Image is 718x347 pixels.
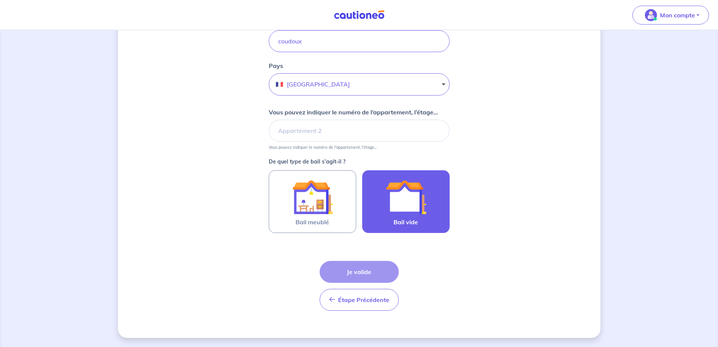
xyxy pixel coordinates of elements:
img: illu_account_valid_menu.svg [645,9,657,21]
label: Pays [269,61,283,70]
span: Étape Précédente [338,296,389,304]
input: Lille [269,30,450,52]
p: Mon compte [660,11,695,20]
img: Cautioneo [331,10,387,20]
p: Vous pouvez indiquer le numéro de l’appartement, l’étage... [269,145,377,150]
img: illu_furnished_lease.svg [292,177,333,217]
button: [GEOGRAPHIC_DATA] [269,73,450,96]
img: illu_empty_lease.svg [386,177,426,217]
span: Bail meublé [295,217,329,227]
input: Appartement 2 [269,120,450,142]
button: Étape Précédente [320,289,399,311]
p: De quel type de bail s’agit-il ? [269,159,450,164]
button: illu_account_valid_menu.svgMon compte [632,6,709,25]
p: Vous pouvez indiquer le numéro de l’appartement, l’étage... [269,108,438,117]
span: Bail vide [393,217,418,227]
